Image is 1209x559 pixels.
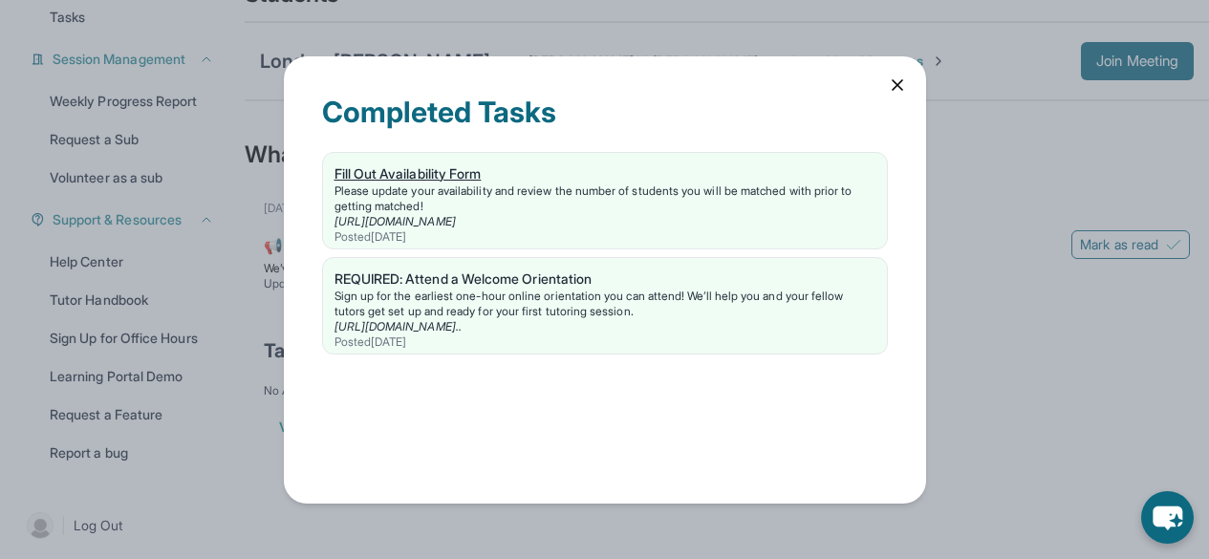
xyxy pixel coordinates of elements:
div: Fill Out Availability Form [335,164,875,183]
div: Sign up for the earliest one-hour online orientation you can attend! We’ll help you and your fell... [335,289,875,319]
a: [URL][DOMAIN_NAME].. [335,319,462,333]
div: Please update your availability and review the number of students you will be matched with prior ... [335,183,875,214]
div: Posted [DATE] [335,334,875,350]
a: REQUIRED: Attend a Welcome OrientationSign up for the earliest one-hour online orientation you ca... [323,258,887,354]
div: Completed Tasks [322,95,888,152]
button: chat-button [1141,491,1194,544]
a: Fill Out Availability FormPlease update your availability and review the number of students you w... [323,153,887,248]
a: [URL][DOMAIN_NAME] [335,214,456,228]
div: REQUIRED: Attend a Welcome Orientation [335,269,875,289]
div: Posted [DATE] [335,229,875,245]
